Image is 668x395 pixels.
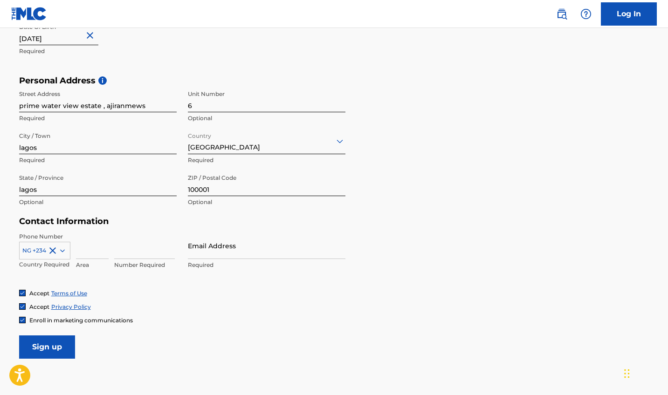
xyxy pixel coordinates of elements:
[20,317,25,323] img: checkbox
[19,156,177,164] p: Required
[621,350,668,395] iframe: Chat Widget
[29,290,49,297] span: Accept
[601,2,657,26] a: Log In
[20,290,25,296] img: checkbox
[188,129,345,152] div: [GEOGRAPHIC_DATA]
[188,114,345,123] p: Optional
[188,156,345,164] p: Required
[19,216,345,227] h5: Contact Information
[114,261,175,269] p: Number Required
[624,360,630,388] div: Drag
[580,8,592,20] img: help
[84,21,98,50] button: Close
[552,5,571,23] a: Public Search
[19,198,177,206] p: Optional
[98,76,107,85] span: i
[11,7,47,20] img: MLC Logo
[19,47,177,55] p: Required
[188,198,345,206] p: Optional
[19,335,75,359] input: Sign up
[19,260,70,269] p: Country Required
[51,303,91,310] a: Privacy Policy
[19,75,649,86] h5: Personal Address
[19,114,177,123] p: Required
[577,5,595,23] div: Help
[188,261,345,269] p: Required
[51,290,87,297] a: Terms of Use
[556,8,567,20] img: search
[29,317,133,324] span: Enroll in marketing communications
[20,304,25,309] img: checkbox
[188,126,211,140] label: Country
[76,261,109,269] p: Area
[29,303,49,310] span: Accept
